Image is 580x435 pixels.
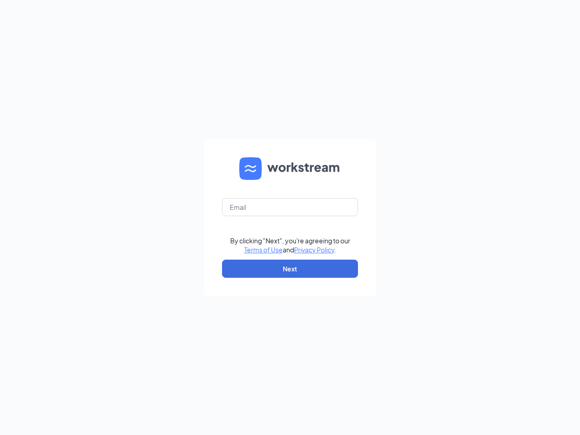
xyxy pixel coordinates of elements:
a: Privacy Policy [294,246,334,254]
button: Next [222,260,358,278]
img: WS logo and Workstream text [239,157,341,180]
a: Terms of Use [244,246,283,254]
input: Email [222,198,358,216]
div: By clicking "Next", you're agreeing to our and . [230,236,350,254]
